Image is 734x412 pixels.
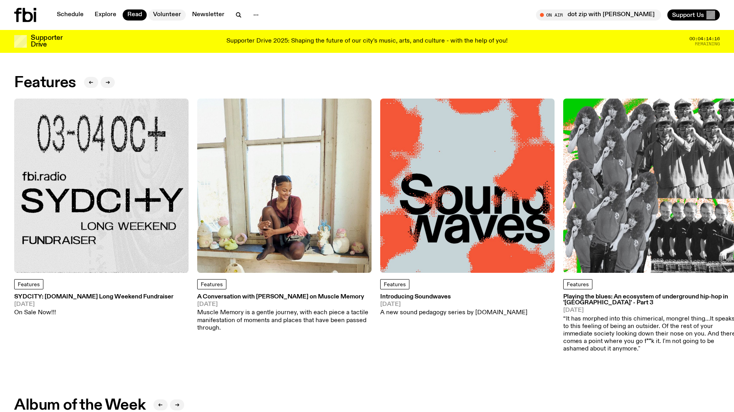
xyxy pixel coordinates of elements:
a: Features [14,279,43,289]
h3: Supporter Drive [31,35,62,48]
a: Explore [90,9,121,21]
a: Introducing Soundwaves[DATE]A new sound pedagogy series by [DOMAIN_NAME] [380,294,527,317]
span: [DATE] [380,302,527,308]
a: Features [563,279,592,289]
span: Remaining [695,42,720,46]
a: Features [380,279,409,289]
h3: Introducing Soundwaves [380,294,527,300]
p: A new sound pedagogy series by [DOMAIN_NAME] [380,309,527,317]
h3: A Conversation with [PERSON_NAME] on Muscle Memory [197,294,372,300]
span: Features [567,282,589,287]
a: Newsletter [187,9,229,21]
a: Read [123,9,147,21]
button: On Airdot zip with [PERSON_NAME] [536,9,661,21]
img: The text Sound waves, with one word stacked upon another, in black text on a bluish-gray backgrou... [380,99,555,273]
span: Features [18,282,40,287]
span: 00:04:14:16 [689,37,720,41]
a: Volunteer [148,9,186,21]
span: [DATE] [14,302,174,308]
img: Black text on gray background. Reading top to bottom: 03-04 OCT. fbi.radio SYDCITY LONG WEEKEND F... [14,99,189,273]
button: Support Us [667,9,720,21]
span: Features [384,282,406,287]
a: Schedule [52,9,88,21]
a: Features [197,279,226,289]
span: Support Us [672,11,704,19]
p: Supporter Drive 2025: Shaping the future of our city’s music, arts, and culture - with the help o... [226,38,508,45]
p: Muscle Memory is a gentle journey, with each piece a tactile manifestation of moments and places ... [197,309,372,332]
a: SYDCITY: [DOMAIN_NAME] Long Weekend Fundraiser[DATE]On Sale Now!!! [14,294,174,317]
h3: SYDCITY: [DOMAIN_NAME] Long Weekend Fundraiser [14,294,174,300]
p: On Sale Now!!! [14,309,174,317]
span: [DATE] [197,302,372,308]
a: A Conversation with [PERSON_NAME] on Muscle Memory[DATE]Muscle Memory is a gentle journey, with e... [197,294,372,332]
span: Features [201,282,223,287]
h2: Features [14,76,76,90]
